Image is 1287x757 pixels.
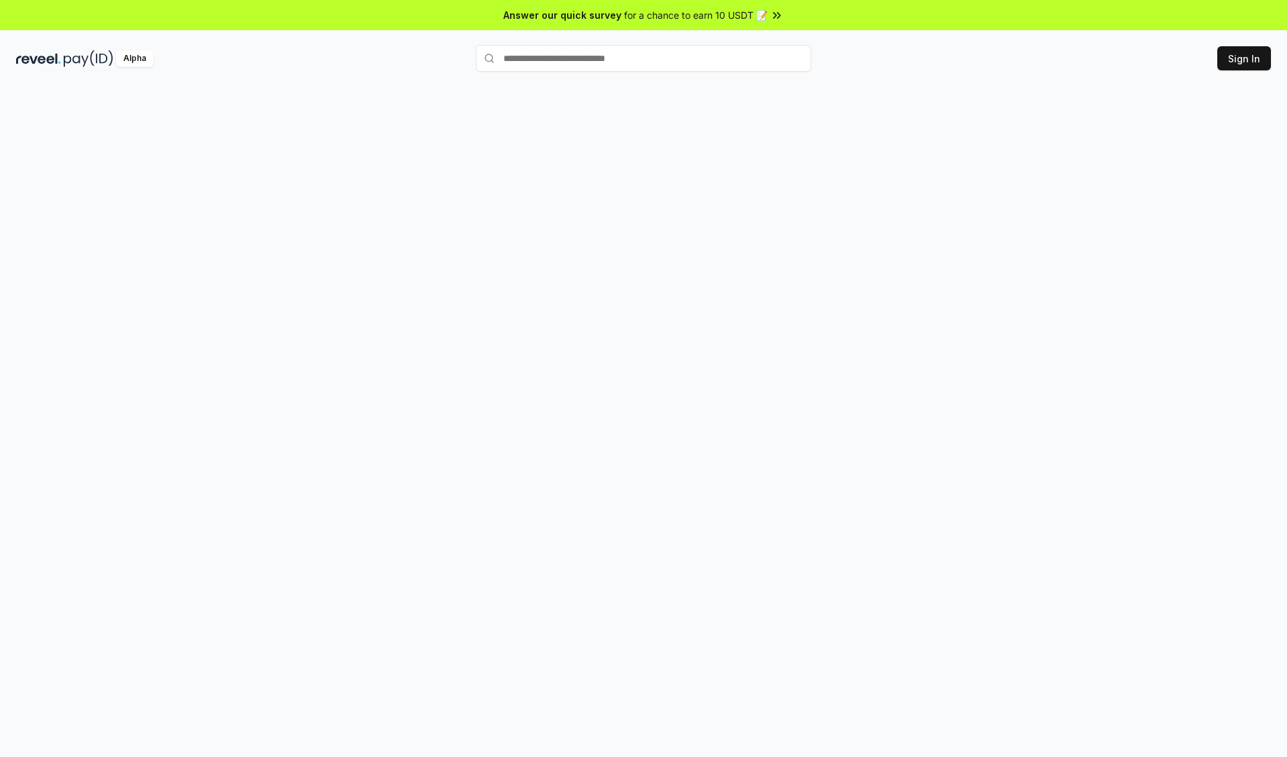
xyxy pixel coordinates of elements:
div: Alpha [116,50,154,67]
img: reveel_dark [16,50,61,67]
img: pay_id [64,50,113,67]
span: Answer our quick survey [503,8,621,22]
button: Sign In [1217,46,1271,70]
span: for a chance to earn 10 USDT 📝 [624,8,768,22]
